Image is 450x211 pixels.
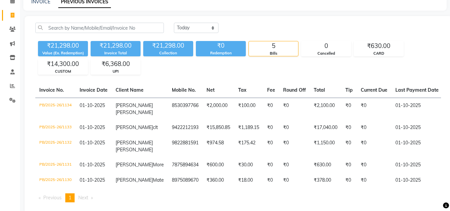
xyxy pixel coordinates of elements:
[80,124,105,130] span: 01-10-2025
[80,162,105,168] span: 01-10-2025
[341,135,357,157] td: ₹0
[35,173,76,188] td: PB/2025-26/1130
[207,87,215,93] span: Net
[391,98,443,120] td: 01-10-2025
[263,157,279,173] td: ₹0
[203,157,234,173] td: ₹600.00
[361,87,387,93] span: Current Due
[310,135,341,157] td: ₹1,150.00
[395,87,439,93] span: Last Payment Date
[116,102,153,108] span: [PERSON_NAME]
[310,120,341,135] td: ₹17,040.00
[314,87,325,93] span: Total
[91,69,140,74] div: UPI
[80,177,105,183] span: 01-10-2025
[341,157,357,173] td: ₹0
[35,98,76,120] td: PB/2025-26/1134
[143,41,193,50] div: ₹21,298.00
[301,41,351,51] div: 0
[203,120,234,135] td: ₹15,850.85
[80,102,105,108] span: 01-10-2025
[116,140,153,146] span: [PERSON_NAME]
[310,173,341,188] td: ₹378.00
[116,87,144,93] span: Client Name
[153,177,164,183] span: Mate
[279,157,310,173] td: ₹0
[91,41,141,50] div: ₹21,298.00
[38,50,88,56] div: Value (Ex. Redemption)
[196,50,246,56] div: Redemption
[267,87,275,93] span: Fee
[116,162,153,168] span: [PERSON_NAME]
[263,120,279,135] td: ₹0
[43,195,62,201] span: Previous
[279,135,310,157] td: ₹0
[203,98,234,120] td: ₹2,000.00
[263,173,279,188] td: ₹0
[234,157,263,173] td: ₹30.00
[35,23,164,33] input: Search by Name/Mobile/Email/Invoice No
[357,157,391,173] td: ₹0
[38,69,88,74] div: CUSTOM
[341,120,357,135] td: ₹0
[91,59,140,69] div: ₹6,368.00
[391,135,443,157] td: 01-10-2025
[116,147,153,153] span: [PERSON_NAME]
[391,173,443,188] td: 01-10-2025
[116,109,153,115] span: [PERSON_NAME]
[35,157,76,173] td: PB/2025-26/1131
[354,51,403,56] div: CARD
[69,195,71,201] span: 1
[38,41,88,50] div: ₹21,298.00
[310,157,341,173] td: ₹630.00
[234,120,263,135] td: ₹1,189.15
[38,59,88,69] div: ₹14,300.00
[35,135,76,157] td: PB/2025-26/1132
[263,98,279,120] td: ₹0
[153,124,158,130] span: clt
[249,51,298,56] div: Bills
[357,173,391,188] td: ₹0
[354,41,403,51] div: ₹630.00
[263,135,279,157] td: ₹0
[203,173,234,188] td: ₹360.00
[357,120,391,135] td: ₹0
[341,173,357,188] td: ₹0
[238,87,246,93] span: Tax
[153,162,164,168] span: More
[168,173,203,188] td: 8975089670
[234,98,263,120] td: ₹100.00
[310,98,341,120] td: ₹2,100.00
[116,177,153,183] span: [PERSON_NAME]
[196,41,246,50] div: ₹0
[357,98,391,120] td: ₹0
[78,195,88,201] span: Next
[203,135,234,157] td: ₹974.58
[172,87,196,93] span: Mobile No.
[168,98,203,120] td: 8530397766
[116,124,153,130] span: [PERSON_NAME]
[39,87,64,93] span: Invoice No.
[279,120,310,135] td: ₹0
[168,120,203,135] td: 9422212193
[357,135,391,157] td: ₹0
[80,87,108,93] span: Invoice Date
[168,157,203,173] td: 7875894634
[341,98,357,120] td: ₹0
[391,157,443,173] td: 01-10-2025
[279,173,310,188] td: ₹0
[35,193,441,202] nav: Pagination
[234,135,263,157] td: ₹175.42
[283,87,306,93] span: Round Off
[35,120,76,135] td: PB/2025-26/1133
[80,140,105,146] span: 01-10-2025
[91,50,141,56] div: Invoice Total
[391,120,443,135] td: 01-10-2025
[143,50,193,56] div: Collection
[168,135,203,157] td: 9822881591
[345,87,353,93] span: Tip
[301,51,351,56] div: Cancelled
[234,173,263,188] td: ₹18.00
[279,98,310,120] td: ₹0
[249,41,298,51] div: 5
